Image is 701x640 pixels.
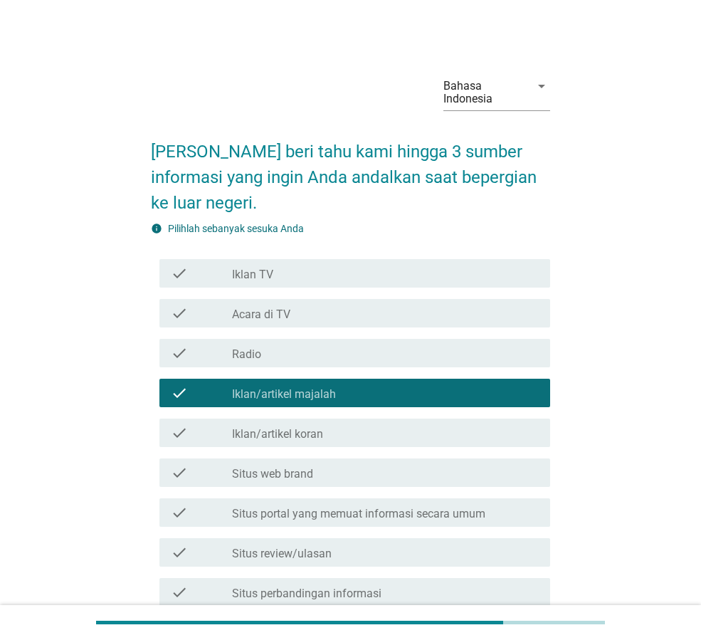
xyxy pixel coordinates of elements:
i: check [171,345,188,362]
i: check [171,424,188,441]
i: info [151,223,162,234]
label: Situs portal yang memuat informasi secara umum [232,507,485,521]
i: check [171,464,188,481]
label: Iklan TV [232,268,273,282]
i: check [171,504,188,521]
label: Acara di TV [232,308,290,322]
label: Situs web brand [232,467,313,481]
label: Situs perbandingan informasi [232,587,381,601]
label: Iklan/artikel koran [232,427,323,441]
label: Iklan/artikel majalah [232,387,336,402]
i: check [171,265,188,282]
label: Radio [232,347,261,362]
div: Bahasa Indonesia [443,80,522,105]
label: Situs review/ulasan [232,547,332,561]
i: check [171,544,188,561]
i: arrow_drop_down [533,78,550,95]
label: Pilihlah sebanyak sesuka Anda [168,223,304,234]
i: check [171,384,188,402]
i: check [171,584,188,601]
i: check [171,305,188,322]
h2: [PERSON_NAME] beri tahu kami hingga 3 sumber informasi yang ingin Anda andalkan saat bepergian ke... [151,125,550,216]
